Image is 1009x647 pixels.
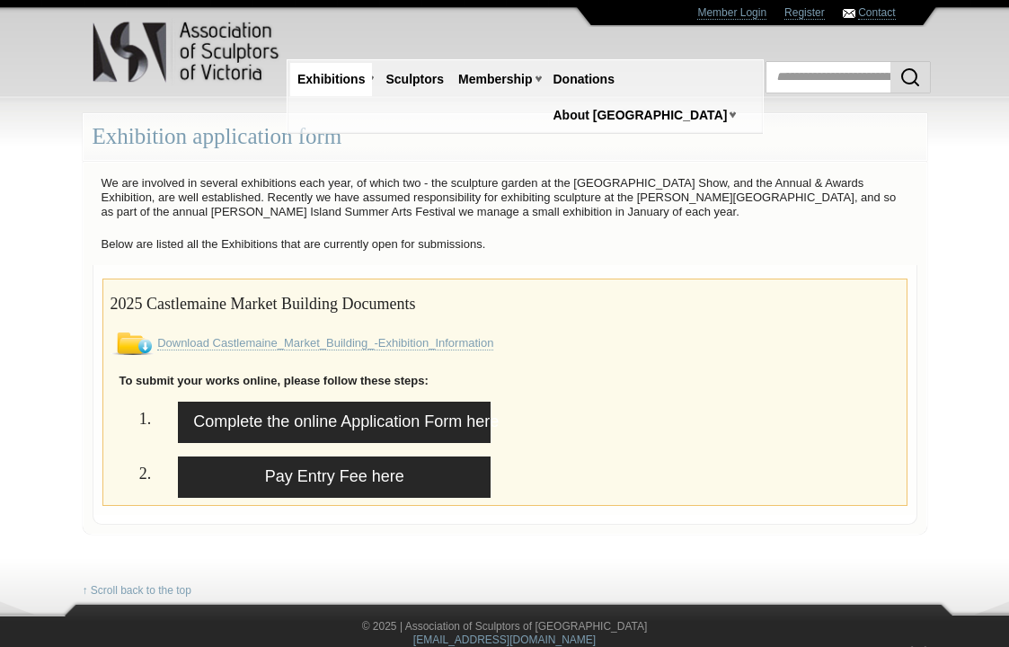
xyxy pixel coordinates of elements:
h2: 2025 Castlemaine Market Building Documents [111,287,899,318]
a: About [GEOGRAPHIC_DATA] [546,99,735,132]
a: [EMAIL_ADDRESS][DOMAIN_NAME] [413,634,596,646]
a: Download Castlemaine_Market_Building_-Exhibition_Information [157,336,493,350]
div: © 2025 | Association of Sculptors of [GEOGRAPHIC_DATA] [69,620,941,647]
a: ↑ Scroll back to the top [83,584,191,598]
a: Membership [451,63,539,96]
a: Member Login [697,6,766,20]
h2: 2. [111,456,152,488]
a: Pay Entry Fee here [178,456,491,498]
a: Donations [546,63,622,96]
p: We are involved in several exhibitions each year, of which two - the sculpture garden at the [GEO... [93,172,917,224]
img: Download File [111,332,155,355]
p: Below are listed all the Exhibitions that are currently open for submissions. [93,233,917,256]
a: Contact [858,6,895,20]
a: Sculptors [378,63,451,96]
img: Search [899,66,921,88]
img: logo.png [92,18,283,86]
div: Exhibition application form [83,113,927,161]
a: Exhibitions [290,63,372,96]
img: Contact ASV [843,9,855,18]
a: Register [784,6,825,20]
a: Complete the online Application Form here [178,402,491,443]
h2: 1. [111,402,152,433]
strong: To submit your works online, please follow these steps: [119,374,429,387]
